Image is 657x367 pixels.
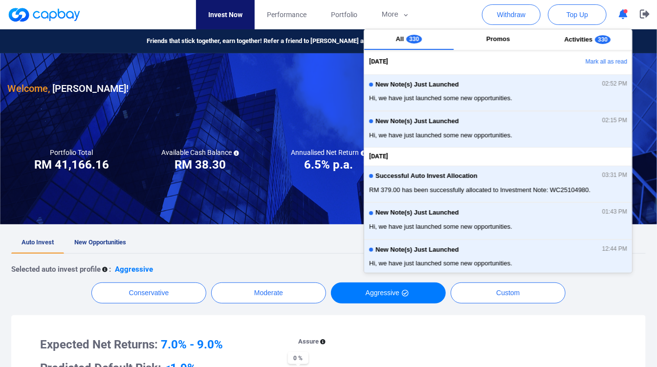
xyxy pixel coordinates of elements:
span: 330 [595,35,611,44]
span: 0 % [288,352,308,364]
h5: Available Cash Balance [161,148,239,157]
span: Auto Invest [22,238,54,246]
span: Hi, we have just launched some new opportunities. [369,130,627,140]
span: Promos [486,35,510,43]
button: Activities330 [543,29,632,50]
h5: Annualised Net Return [291,148,366,157]
span: Performance [267,9,307,20]
span: New Note(s) Just Launched [375,81,459,88]
h3: RM 41,166.16 [34,157,109,173]
button: All330 [364,29,454,50]
h5: Portfolio Total [50,148,93,157]
span: New Note(s) Just Launched [375,118,459,125]
button: Withdraw [482,4,541,25]
button: Successful Auto Invest Allocation03:31 PMRM 379.00 has been successfully allocated to Investment ... [364,166,632,202]
span: 7.0% - 9.0% [161,338,223,351]
button: New Note(s) Just Launched02:52 PMHi, we have just launched some new opportunities. [364,74,632,111]
span: Friends that stick together, earn together! Refer a friend to [PERSON_NAME] and earn referral rew... [147,36,448,46]
button: Moderate [211,282,326,303]
button: Conservative [91,282,206,303]
span: New Note(s) Just Launched [375,246,459,254]
span: 01:43 PM [602,209,627,216]
span: Hi, we have just launched some new opportunities. [369,259,627,268]
button: Top Up [548,4,607,25]
span: 02:52 PM [602,81,627,87]
span: Welcome, [7,83,50,94]
span: 02:15 PM [602,117,627,124]
span: Activities [564,36,592,43]
span: 330 [406,35,422,43]
span: 03:31 PM [602,172,627,179]
button: Mark all as read [527,54,632,70]
h3: [PERSON_NAME] ! [7,81,129,96]
span: [DATE] [369,151,388,162]
span: RM 379.00 has been successfully allocated to Investment Note: WC25104980. [369,185,627,195]
h3: 6.5% p.a. [304,157,353,173]
span: Portfolio [331,9,357,20]
button: New Note(s) Just Launched02:15 PMHi, we have just launched some new opportunities. [364,111,632,148]
span: Successful Auto Invest Allocation [375,173,478,180]
p: Assure [298,337,319,347]
span: All [396,35,404,43]
span: 12:44 PM [602,246,627,253]
button: New Note(s) Just Launched12:44 PMHi, we have just launched some new opportunities. [364,239,632,276]
button: New Note(s) Just Launched01:43 PMHi, we have just launched some new opportunities. [364,202,632,239]
button: Custom [451,282,566,303]
span: Hi, we have just launched some new opportunities. [369,222,627,232]
span: [DATE] [369,57,388,67]
p: Aggressive [115,263,153,275]
button: Aggressive [331,282,446,303]
p: Selected auto invest profile [11,263,101,275]
span: New Opportunities [74,238,126,246]
span: Top Up [567,10,588,20]
span: Hi, we have just launched some new opportunities. [369,93,627,103]
button: Promos [454,29,543,50]
span: New Note(s) Just Launched [375,209,459,216]
h3: Expected Net Returns: [40,337,272,352]
h3: RM 38.30 [175,157,226,173]
p: : [109,263,111,275]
